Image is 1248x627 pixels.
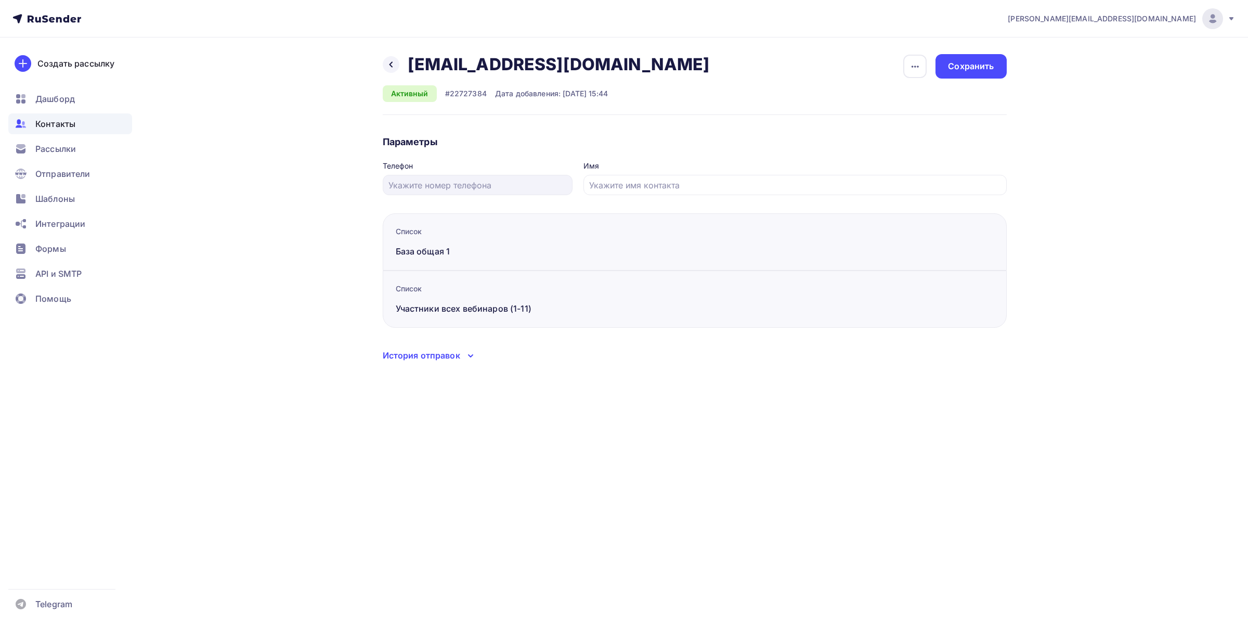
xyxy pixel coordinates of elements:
span: Telegram [35,598,72,610]
div: Создать рассылку [37,57,114,70]
a: Шаблоны [8,188,132,209]
div: Участники всех вебинаров (1-11) [396,302,575,315]
span: Рассылки [35,143,76,155]
input: Укажите номер телефона [388,179,566,191]
div: #22727384 [445,88,487,99]
input: Укажите имя контакта [589,179,1000,191]
div: Список [396,284,575,294]
h2: [EMAIL_ADDRESS][DOMAIN_NAME] [408,54,710,75]
div: История отправок [383,349,460,362]
div: Сохранить [948,60,994,72]
span: Шаблоны [35,193,75,205]
div: База общая 1 [396,245,575,258]
span: Отправители [35,168,90,180]
span: Контакты [35,118,75,130]
legend: Имя [583,161,1007,175]
div: Активный [383,85,437,102]
a: Контакты [8,113,132,134]
a: [PERSON_NAME][EMAIL_ADDRESS][DOMAIN_NAME] [1008,8,1236,29]
span: Дашборд [35,93,75,105]
a: Рассылки [8,138,132,159]
div: Список [396,226,575,237]
span: Помощь [35,292,71,305]
a: Отправители [8,163,132,184]
legend: Телефон [383,161,573,175]
a: Формы [8,238,132,259]
a: Дашборд [8,88,132,109]
span: API и SMTP [35,267,82,280]
h4: Параметры [383,136,1007,148]
span: Формы [35,242,66,255]
span: [PERSON_NAME][EMAIL_ADDRESS][DOMAIN_NAME] [1008,14,1196,24]
div: Дата добавления: [DATE] 15:44 [495,88,608,99]
span: Интеграции [35,217,85,230]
